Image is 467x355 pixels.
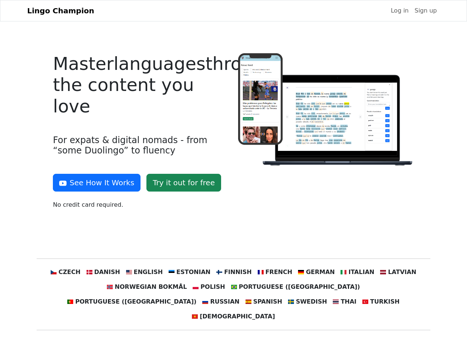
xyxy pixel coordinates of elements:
img: es.svg [246,299,251,305]
span: Russian [210,297,239,306]
button: See How It Works [53,174,141,192]
span: French [265,268,292,277]
span: Thai [341,297,356,306]
img: us.svg [126,269,132,275]
img: cz.svg [51,269,57,275]
span: Latvian [388,268,416,277]
img: th.svg [333,299,339,305]
img: ee.svg [169,269,175,275]
img: dk.svg [87,269,92,275]
h4: For expats & digital nomads - from “some Duolingo” to fluency [53,135,229,156]
span: Spanish [253,297,282,306]
span: Polish [200,283,225,291]
img: pt.svg [67,299,73,305]
img: de.svg [298,269,304,275]
img: pl.svg [193,284,199,290]
img: vn.svg [192,314,198,319]
img: br.svg [231,284,237,290]
span: Finnish [224,268,252,277]
a: Log in [388,3,412,18]
span: Portuguese ([GEOGRAPHIC_DATA]) [239,283,360,291]
h4: Master languages through the content you love [53,53,229,117]
span: German [306,268,335,277]
img: fi.svg [216,269,222,275]
span: [DEMOGRAPHIC_DATA] [200,312,275,321]
p: No credit card required. [53,200,229,209]
img: lv.svg [380,269,386,275]
span: Czech [58,268,80,277]
span: Italian [348,268,374,277]
img: no.svg [107,284,113,290]
img: tr.svg [362,299,368,305]
img: it.svg [341,269,346,275]
span: Portuguese ([GEOGRAPHIC_DATA]) [75,297,196,306]
img: fr.svg [258,269,264,275]
span: Norwegian Bokmål [115,283,187,291]
a: Lingo Champion [27,3,94,18]
img: ru.svg [202,299,208,305]
span: Estonian [176,268,210,277]
img: Logo [238,53,414,167]
a: Sign up [412,3,440,18]
a: Try it out for free [146,174,221,192]
span: Turkish [370,297,400,306]
img: se.svg [288,299,294,305]
span: Danish [94,268,120,277]
span: Swedish [296,297,327,306]
span: English [134,268,163,277]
